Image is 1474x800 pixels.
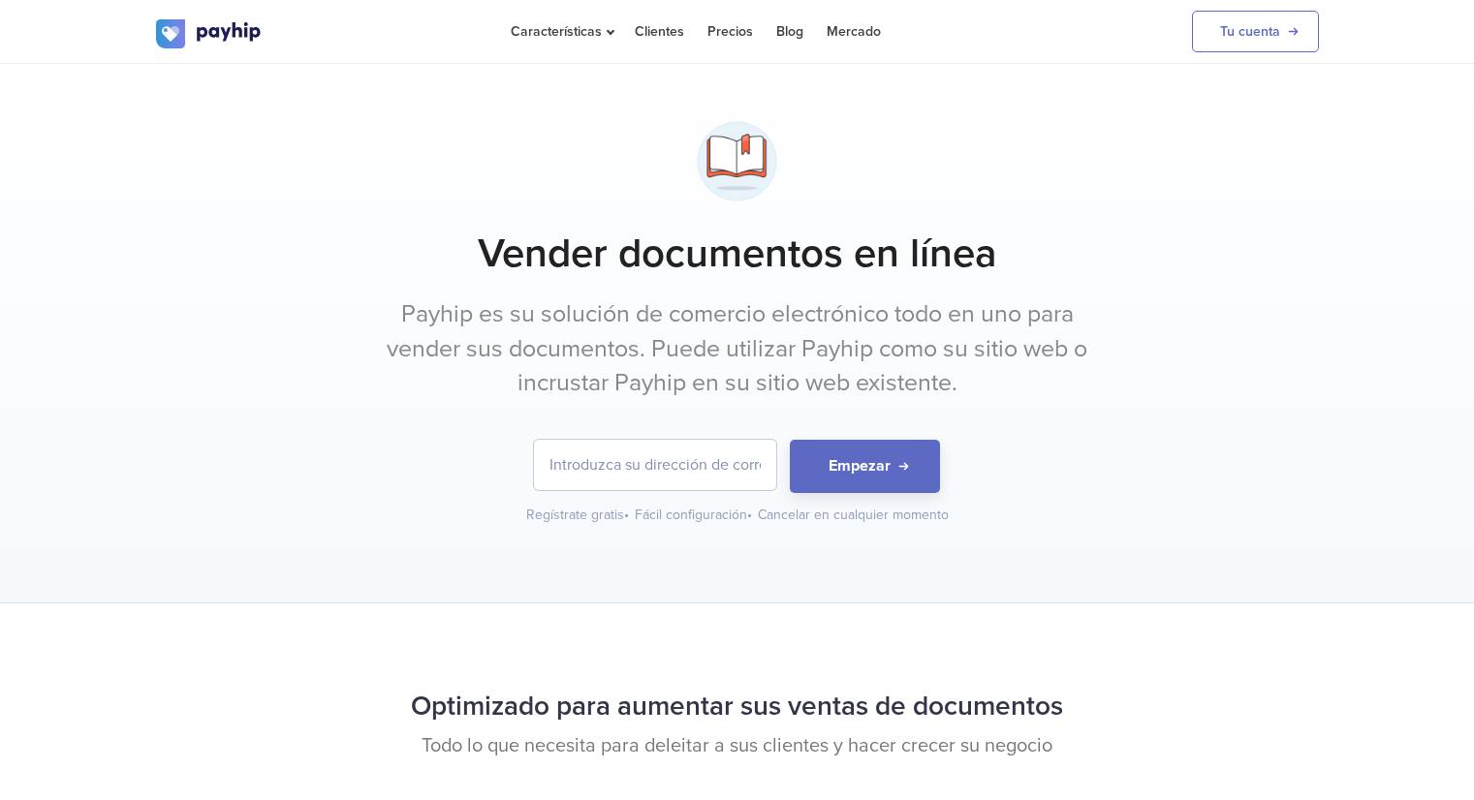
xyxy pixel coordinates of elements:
p: Payhip es su solución de comercio electrónico todo en uno para vender sus documentos. Puede utili... [374,297,1101,401]
span: • [747,507,752,523]
div: Fácil configuración [635,506,754,525]
div: Regístrate gratis [526,506,631,525]
img: bookmark-6w6ifwtzjfv4eucylhl5b3.png [688,112,786,210]
h1: Vender documentos en línea [156,230,1319,278]
a: Tu cuenta [1192,11,1319,52]
span: • [624,507,629,523]
button: Empezar [790,440,940,493]
img: logo.svg [156,19,263,48]
div: Cancelar en cualquier momento [758,506,949,525]
span: Características [511,23,612,40]
input: Introduzca su dirección de correo electrónico [534,440,776,490]
p: Todo lo que necesita para deleitar a sus clientes y hacer crecer su negocio [156,732,1319,760]
h2: Optimizado para aumentar sus ventas de documentos [156,681,1319,732]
